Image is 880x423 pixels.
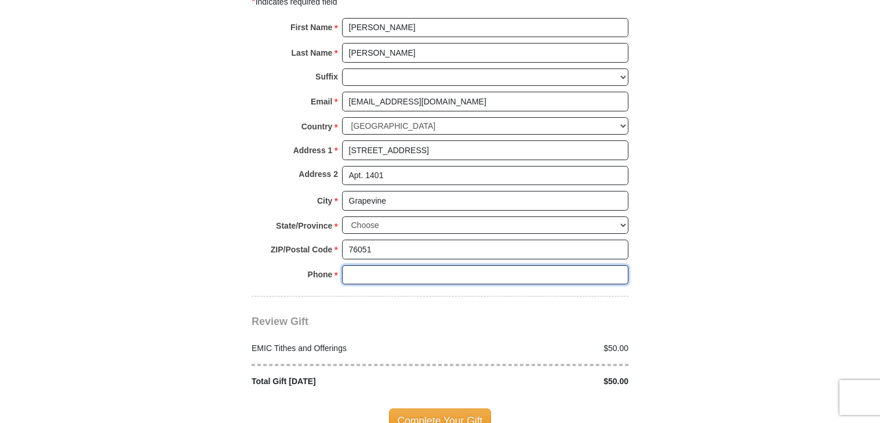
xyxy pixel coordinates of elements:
strong: Country [301,118,333,135]
span: Review Gift [252,316,308,327]
div: $50.00 [440,342,635,355]
strong: First Name [290,19,332,35]
div: EMIC Tithes and Offerings [246,342,441,355]
strong: Suffix [315,68,338,85]
div: Total Gift [DATE] [246,375,441,388]
strong: Email [311,93,332,110]
strong: State/Province [276,218,332,234]
strong: Address 1 [293,142,333,158]
strong: Address 2 [299,166,338,182]
strong: Phone [308,266,333,283]
strong: Last Name [292,45,333,61]
strong: City [317,193,332,209]
div: $50.00 [440,375,635,388]
strong: ZIP/Postal Code [271,241,333,258]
